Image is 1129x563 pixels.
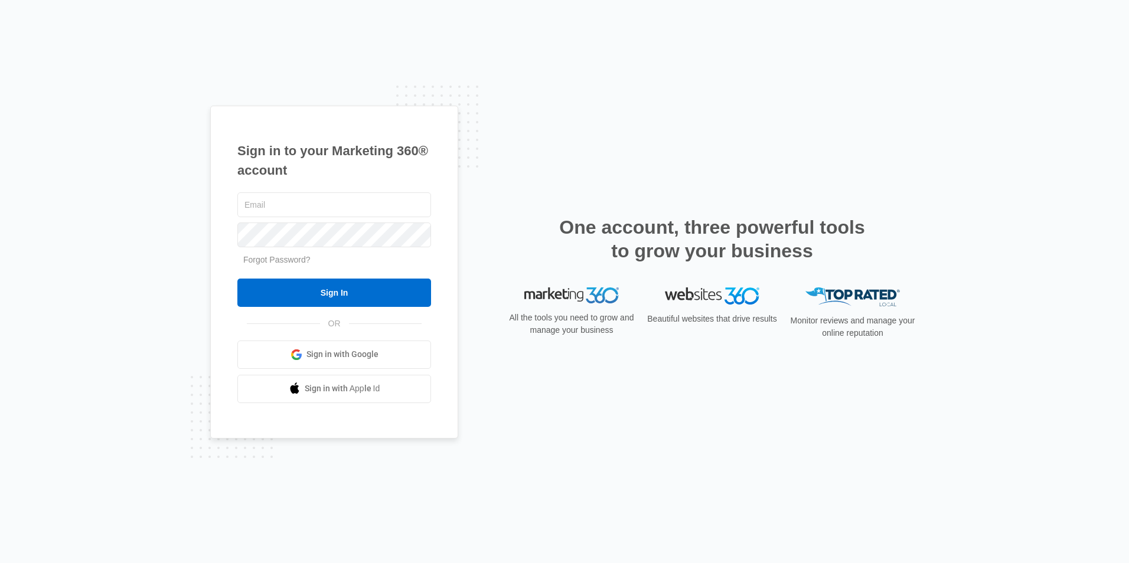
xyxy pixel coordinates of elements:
[787,315,919,339] p: Monitor reviews and manage your online reputation
[237,279,431,307] input: Sign In
[237,192,431,217] input: Email
[237,375,431,403] a: Sign in with Apple Id
[237,141,431,180] h1: Sign in to your Marketing 360® account
[305,382,380,395] span: Sign in with Apple Id
[237,341,431,369] a: Sign in with Google
[665,287,759,305] img: Websites 360
[243,255,311,264] a: Forgot Password?
[805,287,900,307] img: Top Rated Local
[505,312,638,336] p: All the tools you need to grow and manage your business
[646,313,778,325] p: Beautiful websites that drive results
[320,317,349,330] span: OR
[306,348,378,361] span: Sign in with Google
[556,215,869,263] h2: One account, three powerful tools to grow your business
[524,287,619,304] img: Marketing 360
